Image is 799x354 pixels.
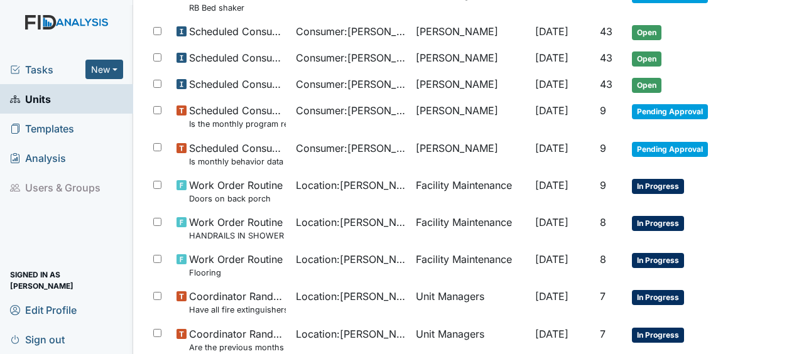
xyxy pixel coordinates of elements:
[535,51,568,64] span: [DATE]
[189,193,283,205] small: Doors on back porch
[189,341,286,353] small: Are the previous months Random Inspections completed?
[411,98,530,135] td: [PERSON_NAME]
[10,119,74,138] span: Templates
[296,178,405,193] span: Location : [PERSON_NAME].
[10,89,51,109] span: Units
[632,51,661,67] span: Open
[189,77,286,92] span: Scheduled Consumer Chart Review
[600,51,612,64] span: 43
[189,178,283,205] span: Work Order Routine Doors on back porch
[296,24,405,39] span: Consumer : [PERSON_NAME]
[10,148,66,168] span: Analysis
[189,2,286,14] small: RB Bed shaker
[632,25,661,40] span: Open
[296,77,405,92] span: Consumer : [PERSON_NAME]
[632,179,684,194] span: In Progress
[411,72,530,98] td: [PERSON_NAME]
[632,104,708,119] span: Pending Approval
[296,141,405,156] span: Consumer : [PERSON_NAME]
[632,78,661,93] span: Open
[535,25,568,38] span: [DATE]
[189,326,286,353] span: Coordinator Random Are the previous months Random Inspections completed?
[189,118,286,130] small: Is the monthly program review completed by the 15th of the previous month?
[411,173,530,210] td: Facility Maintenance
[600,328,606,340] span: 7
[189,103,286,130] span: Scheduled Consumer Chart Review Is the monthly program review completed by the 15th of the previo...
[632,142,708,157] span: Pending Approval
[535,179,568,191] span: [DATE]
[411,45,530,72] td: [PERSON_NAME]
[189,230,284,242] small: HANDRAILS IN SHOWER
[535,328,568,340] span: [DATE]
[189,24,286,39] span: Scheduled Consumer Chart Review
[600,179,606,191] span: 9
[296,289,405,304] span: Location : [PERSON_NAME].
[85,60,123,79] button: New
[600,104,606,117] span: 9
[189,267,283,279] small: Flooring
[189,156,286,168] small: Is monthly behavior data noted in Q Review (programmatic reports)?
[296,215,405,230] span: Location : [PERSON_NAME].
[411,284,530,321] td: Unit Managers
[535,253,568,265] span: [DATE]
[600,78,612,90] span: 43
[411,136,530,173] td: [PERSON_NAME]
[535,290,568,303] span: [DATE]
[632,253,684,268] span: In Progress
[600,253,606,265] span: 8
[10,62,85,77] a: Tasks
[189,141,286,168] span: Scheduled Consumer Chart Review Is monthly behavior data noted in Q Review (programmatic reports)?
[600,25,612,38] span: 43
[296,326,405,341] span: Location : [PERSON_NAME].
[10,271,123,290] span: Signed in as [PERSON_NAME]
[600,216,606,228] span: 8
[296,252,405,267] span: Location : [PERSON_NAME].
[600,290,606,303] span: 7
[411,247,530,284] td: Facility Maintenance
[632,328,684,343] span: In Progress
[10,300,77,319] span: Edit Profile
[411,210,530,247] td: Facility Maintenance
[535,104,568,117] span: [DATE]
[189,215,284,242] span: Work Order Routine HANDRAILS IN SHOWER
[189,289,286,316] span: Coordinator Random Have all fire extinguishers been inspected?
[535,142,568,154] span: [DATE]
[632,216,684,231] span: In Progress
[600,142,606,154] span: 9
[10,330,65,349] span: Sign out
[189,304,286,316] small: Have all fire extinguishers been inspected?
[411,19,530,45] td: [PERSON_NAME]
[296,103,405,118] span: Consumer : [PERSON_NAME]
[296,50,405,65] span: Consumer : [PERSON_NAME]
[535,216,568,228] span: [DATE]
[189,50,286,65] span: Scheduled Consumer Chart Review
[189,252,283,279] span: Work Order Routine Flooring
[632,290,684,305] span: In Progress
[535,78,568,90] span: [DATE]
